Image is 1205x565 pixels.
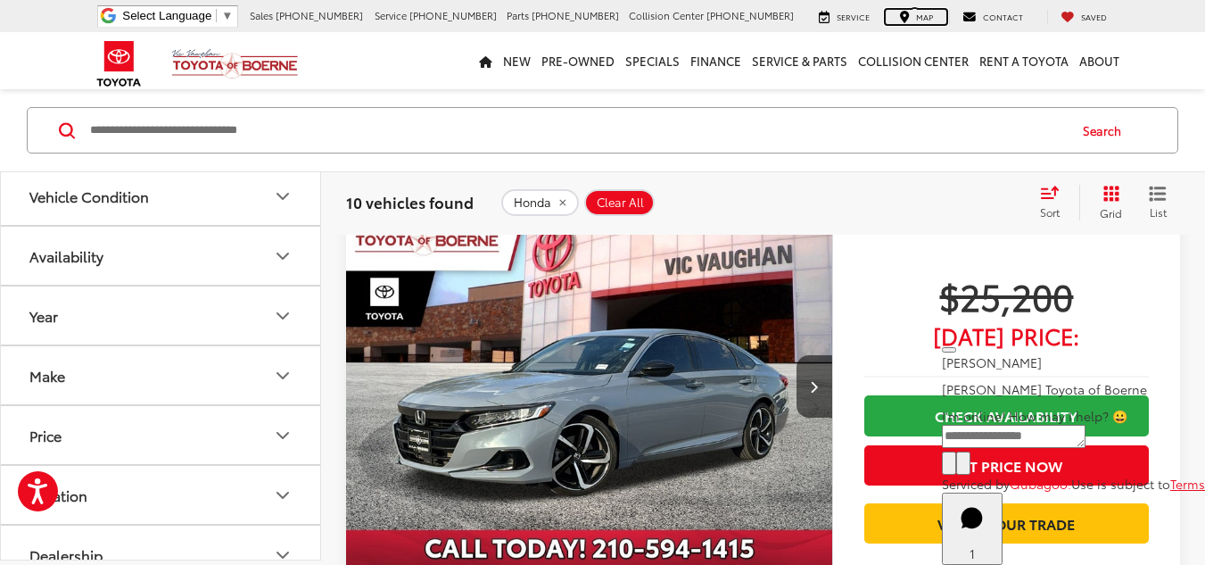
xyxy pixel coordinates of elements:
div: Make [272,364,293,386]
p: [PERSON_NAME] Toyota of Boerne [942,380,1205,398]
div: Dealership [29,546,103,563]
span: Parts [507,8,529,22]
div: Availability [29,247,103,264]
span: ​ [216,9,217,22]
button: MakeMake [1,346,322,404]
a: Map [886,10,946,24]
span: Serviced by [942,475,1010,493]
span: Use is subject to [1071,475,1170,493]
p: [PERSON_NAME] [942,353,1205,371]
div: Price [29,427,62,444]
a: Collision Center [853,32,974,89]
button: AvailabilityAvailability [1,227,322,285]
a: Check Availability [864,395,1149,436]
span: Service [375,8,407,22]
span: $25,200 [864,273,1149,318]
a: Service & Parts: Opens in a new tab [747,32,853,89]
span: [PHONE_NUMBER] [409,8,497,22]
div: Make [29,367,65,384]
img: Toyota [86,35,153,93]
a: Home [474,32,498,89]
span: Sales [250,8,273,22]
div: Vehicle Condition [272,185,293,206]
a: Service [805,10,883,24]
div: Dealership [272,544,293,565]
div: Location [272,484,293,505]
span: Sort [1040,204,1060,220]
a: Specials [620,32,685,89]
div: Vehicle Condition [29,187,149,204]
span: Grid [1100,205,1122,220]
a: Finance [685,32,747,89]
span: Select Language [122,9,211,22]
div: Year [272,304,293,326]
button: Get Price Now [864,445,1149,486]
span: Clear All [597,195,644,210]
span: Service [837,11,870,22]
a: Terms [1170,475,1205,493]
a: About [1074,32,1125,89]
a: My Saved Vehicles [1047,10,1120,24]
span: I'm online! How may I help? 😀 [942,407,1127,425]
div: Availability [272,245,293,266]
span: ▼ [221,9,233,22]
a: Value Your Trade [864,503,1149,544]
span: Contact [983,11,1023,22]
span: Honda [514,195,551,210]
button: Vehicle ConditionVehicle Condition [1,167,322,225]
input: Search by Make, Model, or Keyword [88,109,1066,152]
img: Vic Vaughan Toyota of Boerne [171,48,299,79]
a: Contact [949,10,1036,24]
button: Select sort value [1031,185,1079,220]
div: Year [29,307,58,324]
button: Send Message [956,452,970,475]
textarea: Type your message [942,425,1085,448]
a: New [498,32,536,89]
span: 1 [970,544,975,562]
span: [PHONE_NUMBER] [532,8,619,22]
div: Price [272,424,293,445]
svg: Start Chat [949,495,995,542]
div: Location [29,486,87,503]
button: Clear All [584,189,655,216]
button: LocationLocation [1,466,322,524]
a: Select Language​ [122,9,233,22]
span: Map [916,11,933,22]
span: 10 vehicles found [346,191,474,212]
span: [PHONE_NUMBER] [706,8,794,22]
a: Rent a Toyota [974,32,1074,89]
span: Collision Center [629,8,704,22]
button: YearYear [1,287,322,345]
button: Grid View [1079,185,1135,220]
button: PricePrice [1,406,322,464]
a: Pre-Owned [536,32,620,89]
a: Gubagoo. [1010,475,1071,493]
button: Close [942,347,956,353]
button: Chat with SMS [942,452,956,475]
button: Toggle Chat Window [942,493,1003,565]
button: remove Honda [501,189,579,216]
button: List View [1135,185,1180,220]
button: Next image [796,355,832,418]
button: Search [1066,108,1147,153]
span: Saved [1081,11,1107,22]
span: List [1149,204,1167,220]
span: [PHONE_NUMBER] [276,8,363,22]
span: [DATE] Price: [864,327,1149,345]
div: Close[PERSON_NAME][PERSON_NAME] Toyota of BoerneI'm online! How may I help? 😀Type your messageCha... [942,336,1205,493]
